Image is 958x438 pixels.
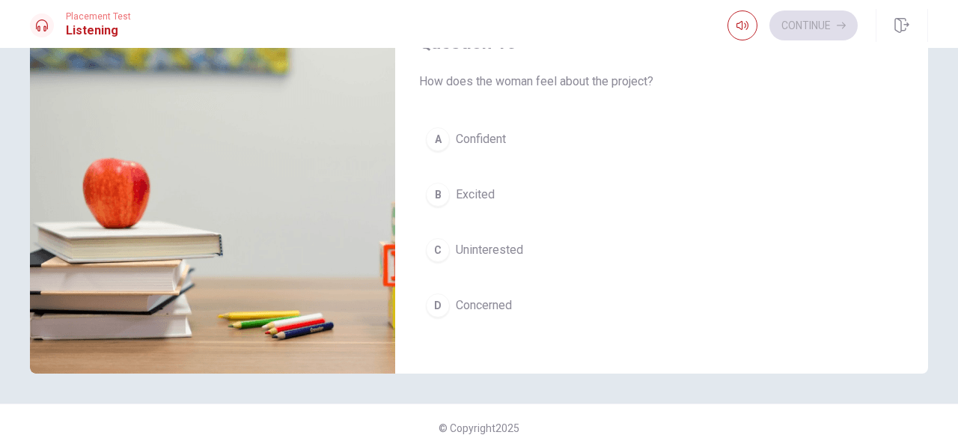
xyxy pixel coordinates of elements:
span: Placement Test [66,11,131,22]
span: Confident [456,130,506,148]
div: A [426,127,450,151]
span: © Copyright 2025 [439,422,519,434]
div: C [426,238,450,262]
span: Uninterested [456,241,523,259]
button: BExcited [419,176,904,213]
img: Discussing Work Deadlines [30,9,395,374]
button: AConfident [419,121,904,158]
div: D [426,293,450,317]
span: Excited [456,186,495,204]
span: How does the woman feel about the project? [419,73,904,91]
div: B [426,183,450,207]
span: Concerned [456,296,512,314]
button: DConcerned [419,287,904,324]
button: CUninterested [419,231,904,269]
h1: Listening [66,22,131,40]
